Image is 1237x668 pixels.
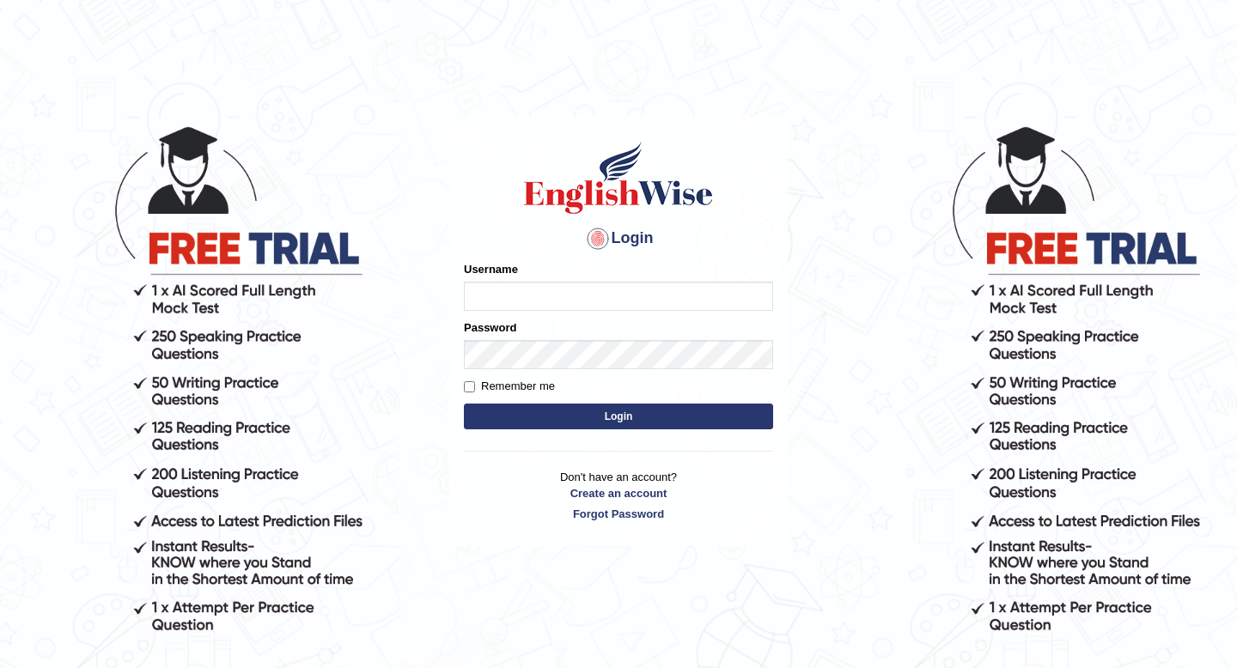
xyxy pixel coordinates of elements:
a: Create an account [464,485,773,501]
label: Password [464,319,516,336]
label: Username [464,261,518,277]
h4: Login [464,225,773,252]
label: Remember me [464,378,555,395]
button: Login [464,404,773,429]
a: Forgot Password [464,506,773,522]
input: Remember me [464,381,475,392]
p: Don't have an account? [464,469,773,522]
img: Logo of English Wise sign in for intelligent practice with AI [521,139,716,216]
